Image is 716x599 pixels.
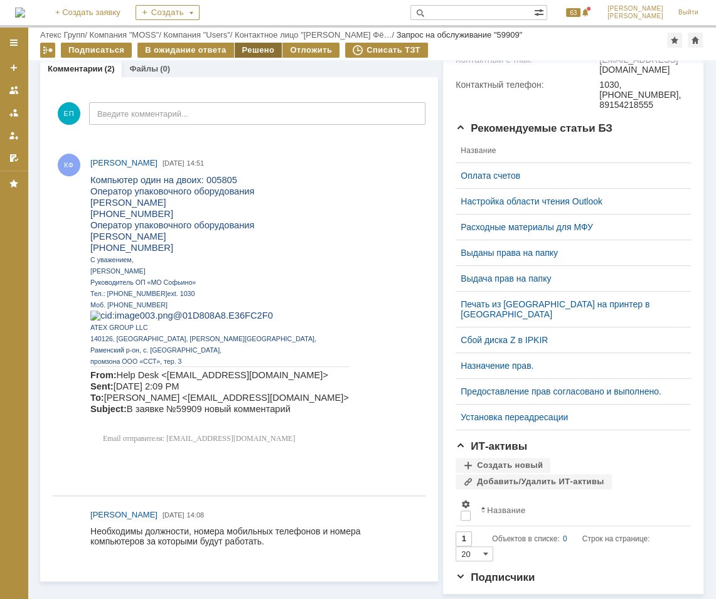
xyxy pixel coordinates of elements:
span: 14:51 [187,159,205,167]
span: LLC [45,149,58,157]
span: . 1030 [86,112,105,120]
span: [DATE] [163,511,184,519]
span: Email отправителя: [EMAIL_ADDRESS][DOMAIN_NAME] [13,260,205,268]
div: (0) [160,64,170,73]
div: Создать [136,5,200,20]
span: [PERSON_NAME] [607,5,663,13]
a: Назначение прав. [461,361,676,371]
div: Сделать домашней страницей [688,33,703,48]
span: ext [77,112,86,120]
a: Атекс Групп [40,30,85,40]
div: Добавить в избранное [667,33,682,48]
span: 63 [566,8,580,17]
a: Выдача прав на папку [461,273,676,284]
div: (2) [105,64,115,73]
div: 0 [563,531,567,546]
span: [PERSON_NAME] [607,13,663,20]
div: / [163,30,235,40]
span: [PERSON_NAME] [90,510,158,519]
th: Название [456,139,681,163]
a: Заявки на командах [4,80,24,100]
div: Работа с массовостью [40,43,55,58]
a: Мои заявки [4,125,24,146]
a: Установка переадресации [461,412,676,422]
span: LLC [45,162,58,170]
span: GROUP [19,149,43,157]
a: Перейти на домашнюю страницу [15,8,25,18]
span: ИТ-активы [456,440,527,452]
span: [DATE] [163,159,184,167]
div: Запрос на обслуживание "59909" [397,30,523,40]
a: Мои согласования [4,148,24,168]
th: Название [476,494,681,526]
span: Объектов в списке: [492,534,559,543]
span: 14:08 [187,511,205,519]
span: [PERSON_NAME] [90,158,158,167]
a: [PERSON_NAME] [90,157,158,169]
span: GROUP [19,162,43,170]
a: Файлы [129,64,158,73]
a: Создать заявку [4,58,24,78]
span: . 1030 [86,115,105,123]
div: [EMAIL_ADDRESS][DOMAIN_NAME] [599,55,686,75]
span: Рекомендуемые статьи БЗ [456,122,612,134]
span: Расширенный поиск [534,6,547,18]
div: / [235,30,397,40]
a: Настройка области чтения Outlook [461,196,676,206]
span: Настройки [461,499,471,509]
span: ext [77,115,86,123]
a: Расходные материалы для МФУ [461,222,676,232]
img: logo [15,8,25,18]
a: Контактное лицо "[PERSON_NAME] Фё… [235,30,392,40]
a: Сбой диска Z в IPKIR [461,335,676,345]
div: Контактный телефон: [456,80,597,90]
div: Название [487,506,525,515]
div: / [90,30,164,40]
a: Печать из [GEOGRAPHIC_DATA] на принтер в [GEOGRAPHIC_DATA] [461,299,676,319]
span: ЕП [58,102,80,125]
a: Выданы права на папку [461,248,676,258]
a: Комментарии [48,64,103,73]
a: Компания "Users" [163,30,230,40]
div: 1030, [PHONE_NUMBER], 89154218555 [599,80,686,110]
a: [PERSON_NAME] [90,509,158,521]
span: Подписчики [456,571,535,583]
a: Компания "MOSS" [90,30,159,40]
i: Строк на странице: [492,531,649,546]
div: / [40,30,90,40]
a: Предоставление прав согласовано и выполнено. [461,386,676,396]
a: Заявки в моей ответственности [4,103,24,123]
a: Оплата счетов [461,171,676,181]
